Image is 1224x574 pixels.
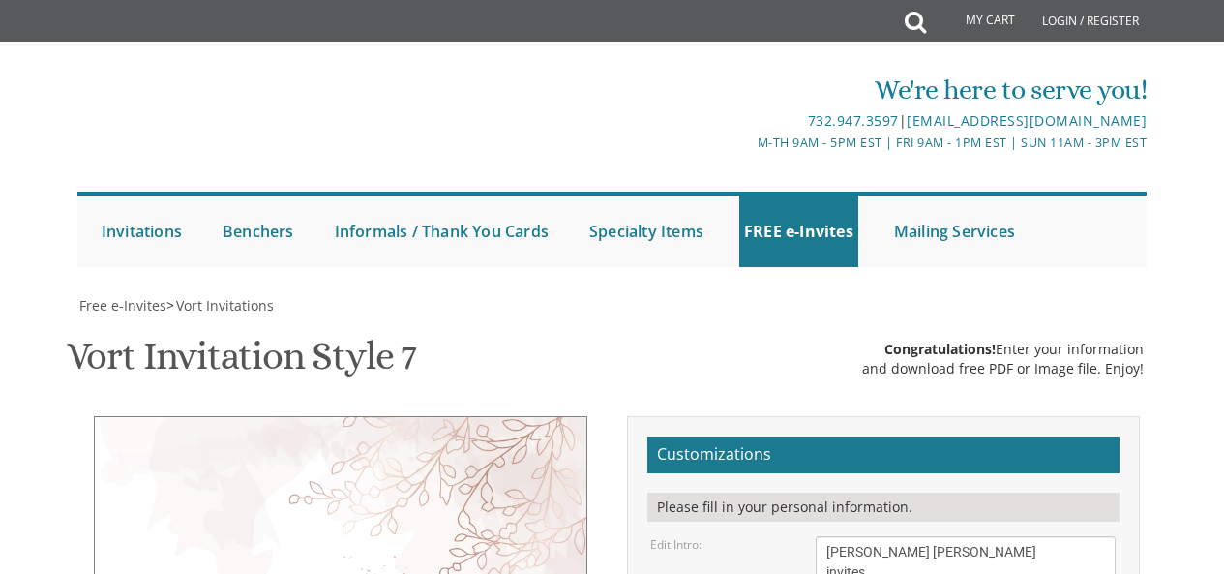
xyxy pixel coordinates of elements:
[434,133,1147,153] div: M-Th 9am - 5pm EST | Fri 9am - 1pm EST | Sun 11am - 3pm EST
[79,296,166,315] span: Free e-Invites
[218,196,299,267] a: Benchers
[862,340,1144,359] div: Enter your information
[739,196,858,267] a: FREE e-Invites
[166,296,274,315] span: >
[647,493,1120,522] div: Please fill in your personal information.
[862,359,1144,378] div: and download free PDF or Image file. Enjoy!
[808,111,899,130] a: 732.947.3597
[650,536,702,553] label: Edit Intro:
[907,111,1147,130] a: [EMAIL_ADDRESS][DOMAIN_NAME]
[889,196,1020,267] a: Mailing Services
[647,437,1120,473] h2: Customizations
[77,296,166,315] a: Free e-Invites
[97,196,187,267] a: Invitations
[174,296,274,315] a: Vort Invitations
[434,71,1147,109] div: We're here to serve you!
[176,296,274,315] span: Vort Invitations
[330,196,553,267] a: Informals / Thank You Cards
[67,335,416,392] h1: Vort Invitation Style 7
[884,340,996,358] span: Congratulations!
[924,2,1029,41] a: My Cart
[434,109,1147,133] div: |
[584,196,708,267] a: Specialty Items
